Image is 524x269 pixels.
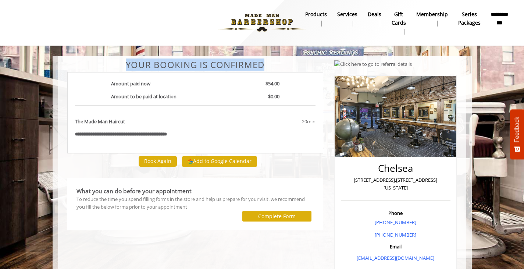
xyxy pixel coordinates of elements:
img: Click here to go to referral details [334,60,412,68]
h2: Chelsea [343,163,449,174]
span: Feedback [514,117,520,142]
b: products [305,10,327,18]
b: Services [337,10,357,18]
b: Amount paid now [111,80,150,87]
a: Gift cardsgift cards [386,9,411,36]
label: Complete Form [258,213,296,219]
a: [EMAIL_ADDRESS][DOMAIN_NAME] [357,255,434,261]
b: Series packages [458,10,481,27]
b: gift cards [392,10,406,27]
b: $54.00 [265,80,279,87]
a: ServicesServices [332,9,363,28]
a: DealsDeals [363,9,386,28]
a: [PHONE_NUMBER] [375,231,416,238]
a: MembershipMembership [411,9,453,28]
b: $0.00 [268,93,279,100]
b: The Made Man Haircut [75,118,125,125]
button: Book Again [139,156,177,167]
b: What you can do before your appointment [76,187,192,195]
button: Complete Form [242,211,311,222]
b: Deals [368,10,381,18]
div: To reduce the time you spend filling forms in the store and help us prepare for your visit, we re... [76,195,314,211]
h3: Phone [343,210,449,216]
a: Series packagesSeries packages [453,9,486,36]
img: Made Man Barbershop logo [211,3,313,43]
div: 20min [243,118,316,125]
b: Membership [416,10,448,18]
p: [STREET_ADDRESS],[STREET_ADDRESS][US_STATE] [343,176,449,192]
button: Feedback - Show survey [510,109,524,159]
b: Amount to be paid at location [111,93,177,100]
center: Your Booking is confirmed [67,60,324,70]
a: Productsproducts [300,9,332,28]
a: [PHONE_NUMBER] [375,219,416,226]
h3: Email [343,244,449,249]
button: Add to Google Calendar [182,156,257,167]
